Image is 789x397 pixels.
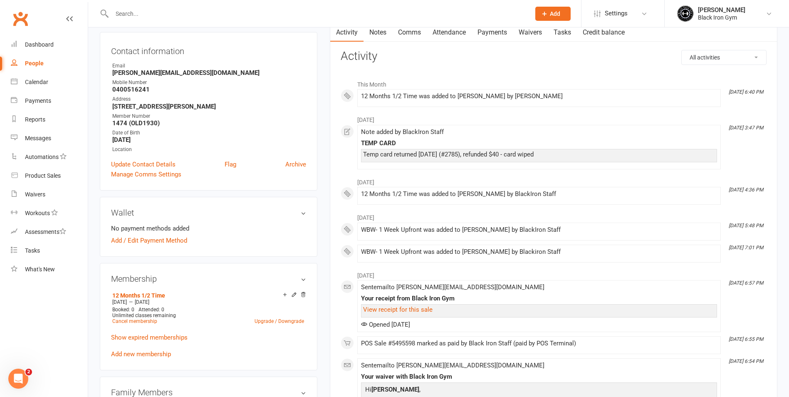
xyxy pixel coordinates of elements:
[577,23,631,42] a: Credit balance
[729,89,763,95] i: [DATE] 6:40 PM
[11,204,88,223] a: Workouts
[361,321,410,328] span: Opened [DATE]
[729,336,763,342] i: [DATE] 6:55 PM
[11,129,88,148] a: Messages
[112,299,127,305] span: [DATE]
[111,208,306,217] h3: Wallet
[361,373,717,380] div: Your waiver with Black Iron Gym
[25,266,55,273] div: What's New
[25,247,40,254] div: Tasks
[25,228,66,235] div: Assessments
[112,307,134,313] span: Booked: 0
[361,248,717,256] div: WBW- 1 Week Upfront was added to [PERSON_NAME] by Blackiron Staff
[330,23,364,42] a: Activity
[550,10,560,17] span: Add
[25,172,61,179] div: Product Sales
[111,388,306,397] h3: Family Members
[8,369,28,389] iframe: Intercom live chat
[729,358,763,364] i: [DATE] 6:54 PM
[25,135,51,141] div: Messages
[112,313,176,318] span: Unlimited classes remaining
[225,159,236,169] a: Flag
[25,60,44,67] div: People
[25,116,45,123] div: Reports
[361,283,544,291] span: Sent email to [PERSON_NAME][EMAIL_ADDRESS][DOMAIN_NAME]
[111,274,306,283] h3: Membership
[11,185,88,204] a: Waivers
[112,119,306,127] strong: 1474 (OLD1930)
[363,306,433,313] a: View receipt for this sale
[111,334,188,341] a: Show expired memberships
[111,43,306,56] h3: Contact information
[363,385,715,397] p: Hi ,
[605,4,628,23] span: Settings
[729,245,763,251] i: [DATE] 7:01 PM
[361,362,544,369] span: Sent email to [PERSON_NAME][EMAIL_ADDRESS][DOMAIN_NAME]
[427,23,472,42] a: Attendance
[25,41,54,48] div: Dashboard
[363,151,715,158] div: Temp card returned [DATE] (#2785), refunded $40 - card wiped
[361,129,717,136] div: Note added by BlackIron Staff
[364,23,392,42] a: Notes
[11,35,88,54] a: Dashboard
[513,23,548,42] a: Waivers
[112,129,306,137] div: Date of Birth
[112,318,157,324] a: Cancel membership
[111,223,306,233] li: No payment methods added
[11,241,88,260] a: Tasks
[112,62,306,70] div: Email
[25,210,50,216] div: Workouts
[729,223,763,228] i: [DATE] 5:48 PM
[341,76,767,89] li: This Month
[341,111,767,124] li: [DATE]
[11,92,88,110] a: Payments
[112,86,306,93] strong: 0400516241
[677,5,694,22] img: thumb_image1623296242.png
[255,318,304,324] a: Upgrade / Downgrade
[112,146,306,154] div: Location
[341,267,767,280] li: [DATE]
[729,280,763,286] i: [DATE] 6:57 PM
[361,140,717,147] div: TEMP CARD
[111,159,176,169] a: Update Contact Details
[11,73,88,92] a: Calendar
[112,292,165,299] a: 12 Months 1/2 Time
[535,7,571,21] button: Add
[25,154,59,160] div: Automations
[25,97,51,104] div: Payments
[111,350,171,358] a: Add new membership
[11,110,88,129] a: Reports
[392,23,427,42] a: Comms
[11,148,88,166] a: Automations
[11,260,88,279] a: What's New
[472,23,513,42] a: Payments
[361,295,717,302] div: Your receipt from Black Iron Gym
[25,191,45,198] div: Waivers
[361,191,717,198] div: 12 Months 1/2 Time was added to [PERSON_NAME] by BlackIron Staff
[698,6,745,14] div: [PERSON_NAME]
[371,386,419,393] strong: [PERSON_NAME]
[25,79,48,85] div: Calendar
[698,14,745,21] div: Black Iron Gym
[341,174,767,187] li: [DATE]
[729,125,763,131] i: [DATE] 3:47 PM
[361,226,717,233] div: WBW- 1 Week Upfront was added to [PERSON_NAME] by BlackIron Staff
[548,23,577,42] a: Tasks
[729,187,763,193] i: [DATE] 4:36 PM
[111,169,181,179] a: Manage Comms Settings
[112,136,306,144] strong: [DATE]
[139,307,164,313] span: Attended: 0
[109,8,524,20] input: Search...
[341,209,767,222] li: [DATE]
[11,166,88,185] a: Product Sales
[11,54,88,73] a: People
[25,369,32,375] span: 2
[361,340,717,347] div: POS Sale #5495598 marked as paid by Black Iron Staff (paid by POS Terminal)
[110,299,306,305] div: —
[111,236,187,246] a: Add / Edit Payment Method
[341,50,767,63] h3: Activity
[112,79,306,87] div: Mobile Number
[112,95,306,103] div: Address
[11,223,88,241] a: Assessments
[361,93,717,100] div: 12 Months 1/2 Time was added to [PERSON_NAME] by [PERSON_NAME]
